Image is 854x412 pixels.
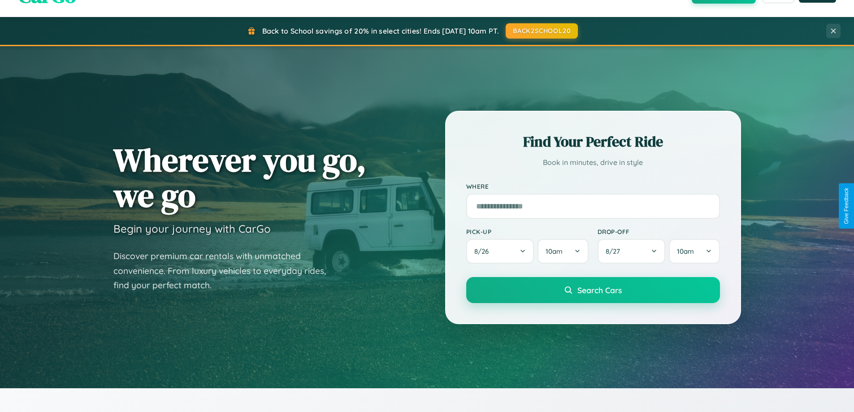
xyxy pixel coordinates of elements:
span: Search Cars [577,285,622,295]
span: 8 / 26 [474,247,493,256]
label: Pick-up [466,228,589,235]
button: 8/26 [466,239,534,264]
span: 8 / 27 [606,247,624,256]
h2: Find Your Perfect Ride [466,132,720,152]
button: BACK2SCHOOL20 [506,23,578,39]
label: Where [466,182,720,190]
label: Drop-off [598,228,720,235]
button: 10am [669,239,720,264]
span: 10am [677,247,694,256]
span: Back to School savings of 20% in select cities! Ends [DATE] 10am PT. [262,26,499,35]
button: 8/27 [598,239,666,264]
button: Search Cars [466,277,720,303]
span: 10am [546,247,563,256]
h3: Begin your journey with CarGo [113,222,271,235]
p: Book in minutes, drive in style [466,156,720,169]
h1: Wherever you go, we go [113,142,366,213]
p: Discover premium car rentals with unmatched convenience. From luxury vehicles to everyday rides, ... [113,249,338,293]
button: 10am [538,239,588,264]
div: Give Feedback [843,188,850,224]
